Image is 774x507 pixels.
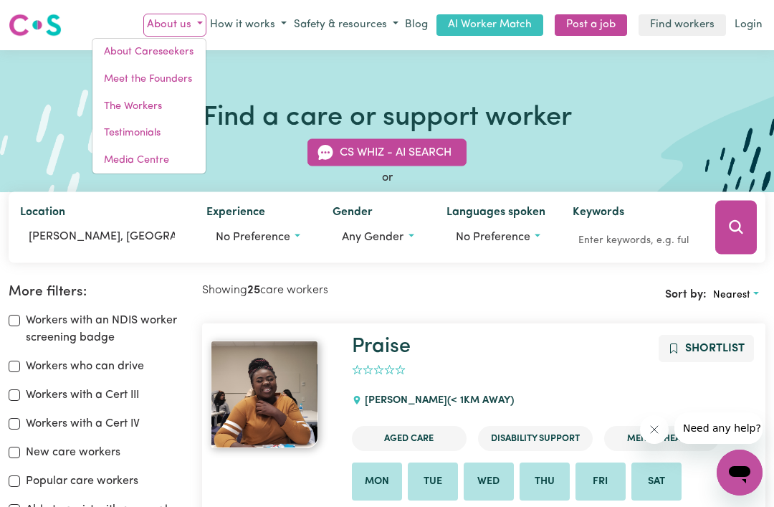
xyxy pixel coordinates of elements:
a: Find workers [639,14,726,37]
span: No preference [216,231,290,242]
button: Search [715,200,757,254]
label: Workers with a Cert III [26,387,139,404]
li: Aged Care [352,426,467,451]
button: CS Whiz - AI Search [307,138,467,166]
li: Disability Support [478,426,593,451]
iframe: Button to launch messaging window [717,450,763,496]
li: Available on Tue [408,463,458,501]
img: View Praise's profile [211,341,318,448]
span: Shortlist [685,343,745,354]
iframe: Message from company [674,412,763,444]
button: Worker gender preference [333,223,423,250]
span: No preference [456,231,530,242]
button: Worker language preferences [446,223,550,250]
div: [PERSON_NAME] [352,382,522,420]
label: Workers who can drive [26,358,144,375]
span: Nearest [713,290,750,300]
a: Blog [402,14,431,37]
a: Praise [211,341,335,448]
span: (< 1km away) [447,395,514,406]
iframe: Close message [640,415,669,444]
a: Praise [352,336,411,357]
h2: Showing care workers [202,284,484,298]
label: Experience [206,203,265,223]
label: New care workers [26,444,120,461]
b: 25 [247,285,260,296]
h2: More filters: [9,284,185,300]
label: Gender [333,203,373,223]
input: Enter a suburb [20,223,183,249]
a: Testimonials [92,120,206,147]
a: Careseekers logo [9,9,62,42]
input: Enter keywords, e.g. full name, interests [573,229,695,251]
div: add rating by typing an integer from 0 to 5 or pressing arrow keys [352,362,406,379]
button: Sort search results [707,284,765,306]
li: Available on Sat [631,463,682,501]
button: Worker experience options [206,223,310,250]
label: Workers with an NDIS worker screening badge [26,312,185,346]
li: Mental Health [604,426,719,451]
li: Available on Fri [575,463,626,501]
label: Languages spoken [446,203,545,223]
a: Post a job [555,14,627,37]
div: or [9,169,765,186]
a: The Workers [92,93,206,120]
a: AI Worker Match [436,14,543,37]
button: Safety & resources [290,14,402,37]
a: Meet the Founders [92,66,206,93]
button: How it works [206,14,290,37]
a: Media Centre [92,147,206,174]
li: Available on Wed [464,463,514,501]
button: Add to shortlist [659,335,754,362]
span: Sort by: [665,289,707,300]
a: Login [732,14,765,37]
a: About Careseekers [92,39,206,66]
label: Keywords [573,203,624,223]
span: Any gender [342,231,403,242]
img: Careseekers logo [9,12,62,38]
label: Workers with a Cert IV [26,415,140,432]
li: Available on Mon [352,463,402,501]
button: About us [143,14,206,37]
h1: Find a care or support worker [203,102,572,135]
label: Location [20,203,65,223]
label: Popular care workers [26,473,138,490]
div: About us [92,38,206,174]
li: Available on Thu [520,463,570,501]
